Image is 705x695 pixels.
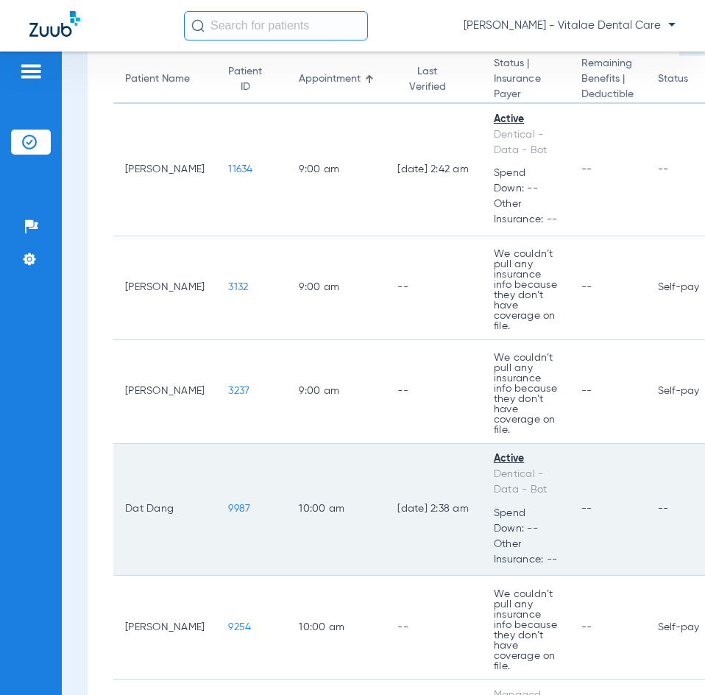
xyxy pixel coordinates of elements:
span: Deductible [581,87,634,102]
div: Dentical - Data - Bot [494,127,558,158]
img: Search Icon [191,19,205,32]
td: [DATE] 2:38 AM [386,444,482,576]
p: We couldn’t pull any insurance info because they don’t have coverage on file. [494,353,558,435]
span: 3237 [228,386,249,396]
td: 9:00 AM [287,340,386,444]
td: 10:00 AM [287,444,386,576]
td: [PERSON_NAME] [113,104,216,236]
span: Spend Down: -- [494,166,558,197]
img: Zuub Logo [29,11,80,37]
td: [PERSON_NAME] [113,340,216,444]
div: Last Verified [397,64,457,95]
td: [PERSON_NAME] [113,236,216,340]
td: -- [386,340,482,444]
input: Search for patients [184,11,368,40]
div: Patient Name [125,71,190,87]
span: Other Insurance: -- [494,197,558,227]
span: Insurance Payer [494,71,558,102]
td: 9:00 AM [287,104,386,236]
span: -- [581,504,592,514]
iframe: Chat Widget [631,624,705,695]
p: We couldn’t pull any insurance info because they don’t have coverage on file. [494,249,558,331]
span: -- [581,164,592,174]
div: Last Verified [397,64,470,95]
td: -- [386,576,482,680]
div: Patient Name [125,71,205,87]
div: Dentical - Data - Bot [494,467,558,498]
td: Dat Dang [113,444,216,576]
span: 3132 [228,282,248,292]
span: 9254 [228,622,251,632]
td: [DATE] 2:42 AM [386,104,482,236]
span: Other Insurance: -- [494,537,558,568]
p: We couldn’t pull any insurance info because they don’t have coverage on file. [494,589,558,671]
span: -- [581,282,592,292]
div: Patient ID [228,64,275,95]
span: 11634 [228,164,252,174]
div: Active [494,451,558,467]
td: -- [386,236,482,340]
td: [PERSON_NAME] [113,576,216,680]
span: Spend Down: -- [494,506,558,537]
div: Active [494,112,558,127]
div: Appointment [299,71,374,87]
div: Patient ID [228,64,262,95]
td: 10:00 AM [287,576,386,680]
span: -- [581,386,592,396]
th: Status | [482,56,570,104]
th: Remaining Benefits | [570,56,646,104]
div: Appointment [299,71,361,87]
span: -- [581,622,592,632]
span: [PERSON_NAME] - Vitalae Dental Care [464,18,676,33]
td: 9:00 AM [287,236,386,340]
img: hamburger-icon [19,63,43,80]
span: 9987 [228,504,250,514]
